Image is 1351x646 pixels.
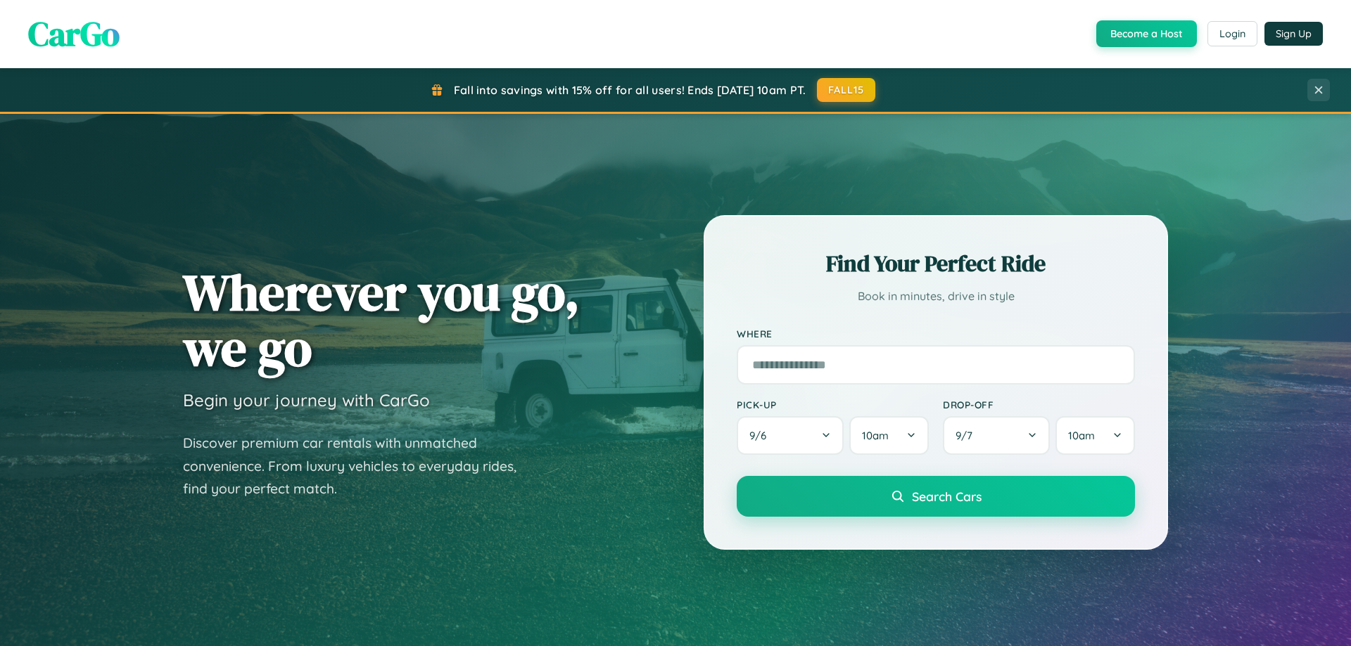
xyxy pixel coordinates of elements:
[943,399,1135,411] label: Drop-off
[737,476,1135,517] button: Search Cars
[912,489,982,504] span: Search Cars
[737,328,1135,340] label: Where
[28,11,120,57] span: CarGo
[1264,22,1323,46] button: Sign Up
[737,286,1135,306] p: Book in minutes, drive in style
[737,248,1135,279] h2: Find Your Perfect Ride
[956,429,979,442] span: 9 / 7
[454,83,806,97] span: Fall into savings with 15% off for all users! Ends [DATE] 10am PT.
[183,432,535,500] p: Discover premium car rentals with unmatched convenience. From luxury vehicles to everyday rides, ...
[817,78,876,102] button: FALL15
[1096,20,1197,47] button: Become a Host
[1055,416,1135,455] button: 10am
[749,429,773,442] span: 9 / 6
[737,416,844,455] button: 9/6
[183,264,580,375] h1: Wherever you go, we go
[1207,21,1257,46] button: Login
[943,416,1050,455] button: 9/7
[183,389,430,411] h3: Begin your journey with CarGo
[862,429,889,442] span: 10am
[737,399,929,411] label: Pick-up
[849,416,929,455] button: 10am
[1068,429,1095,442] span: 10am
